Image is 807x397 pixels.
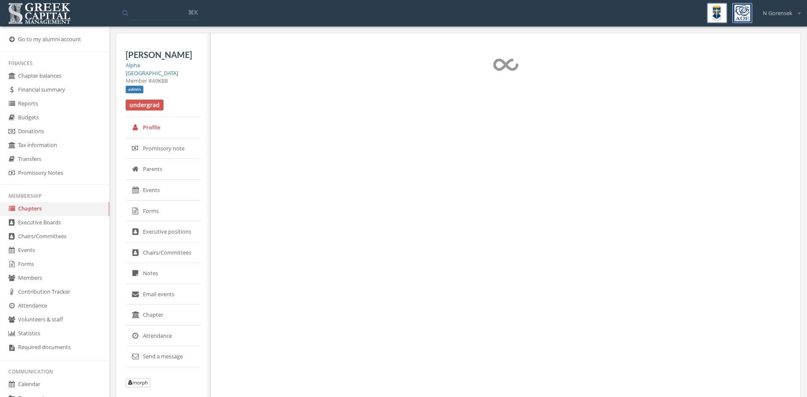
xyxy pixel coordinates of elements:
span: admin [126,86,143,93]
a: Send a message [126,346,200,367]
a: [GEOGRAPHIC_DATA] [126,69,178,77]
a: Notes [126,263,200,284]
a: Profile [126,117,200,138]
a: Promissory note [126,138,200,159]
span: ⌘K [188,8,198,16]
span: A9KB8 [152,77,168,84]
a: Email events [126,284,200,305]
div: Member # [126,77,200,85]
div: N Gorensek [757,3,801,17]
a: Alpha [126,61,140,69]
a: Executive positions [126,221,200,242]
a: Chapter [126,305,200,326]
a: Parents [126,159,200,180]
a: Attendance [126,326,200,347]
a: Events [126,180,200,201]
span: [PERSON_NAME] [126,50,192,60]
a: Forms [126,201,200,222]
span: undergrad [126,100,164,110]
a: Chairs/Committees [126,242,200,263]
button: morph [126,378,150,387]
span: N Gorensek [763,9,792,17]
